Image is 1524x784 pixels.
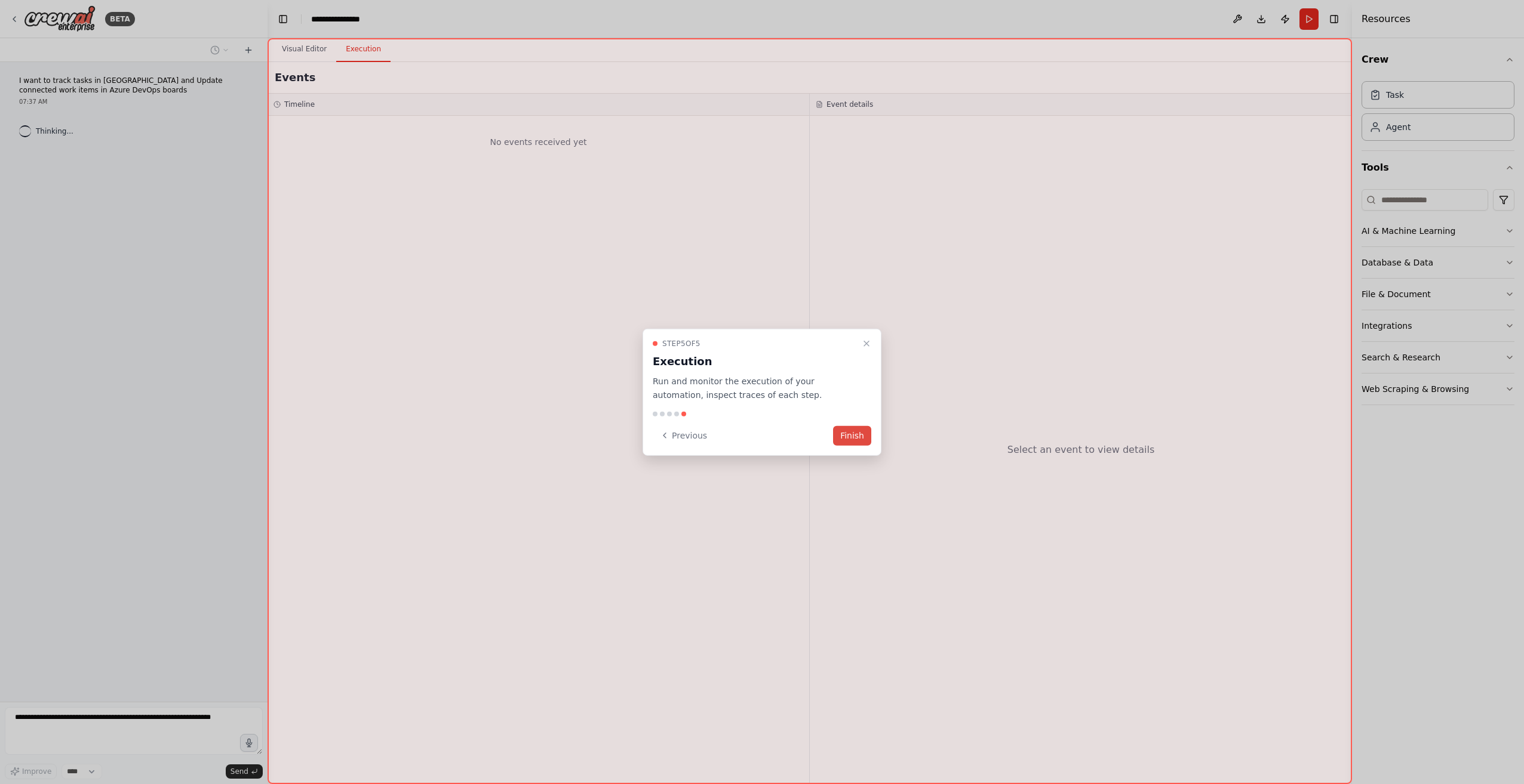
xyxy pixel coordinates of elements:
p: Run and monitor the execution of your automation, inspect traces of each step. [653,375,857,402]
button: Close walkthrough [859,337,874,351]
button: Finish [833,425,871,445]
button: Previous [653,425,714,445]
button: Hide left sidebar [275,11,291,27]
h3: Execution [653,353,857,370]
span: Step 5 of 5 [662,339,700,348]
